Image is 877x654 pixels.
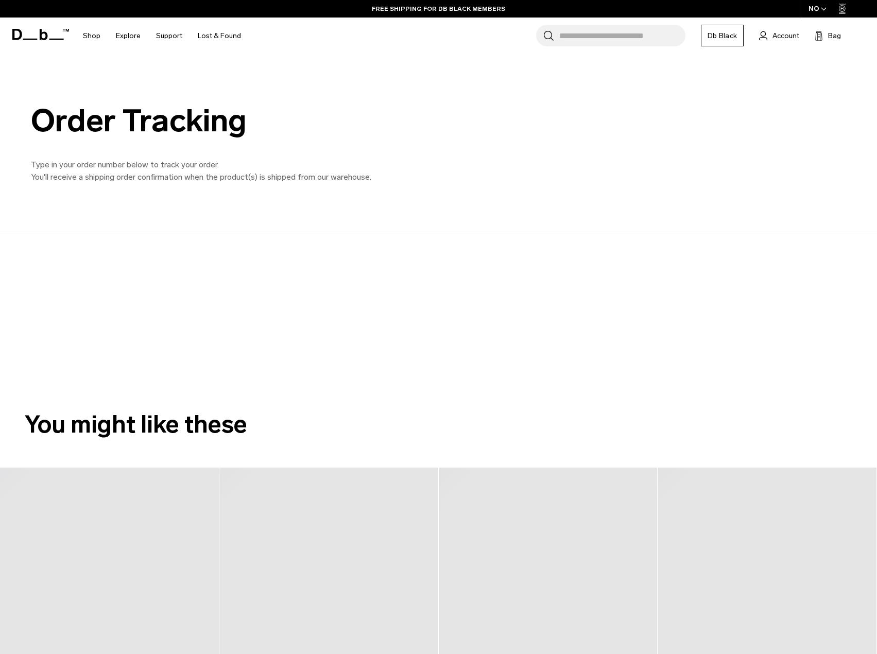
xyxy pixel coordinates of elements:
[815,29,841,42] button: Bag
[828,30,841,41] span: Bag
[75,18,249,54] nav: Main Navigation
[31,104,494,138] div: Order Tracking
[198,18,241,54] a: Lost & Found
[31,159,494,183] p: Type in your order number below to track your order. You'll receive a shipping order confirmation...
[116,18,141,54] a: Explore
[83,18,100,54] a: Shop
[759,29,799,42] a: Account
[156,18,182,54] a: Support
[22,233,331,378] iframe: Ingrid delivery tracking widget main iframe
[701,25,744,46] a: Db Black
[372,4,505,13] a: FREE SHIPPING FOR DB BLACK MEMBERS
[25,406,852,443] h2: You might like these
[772,30,799,41] span: Account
